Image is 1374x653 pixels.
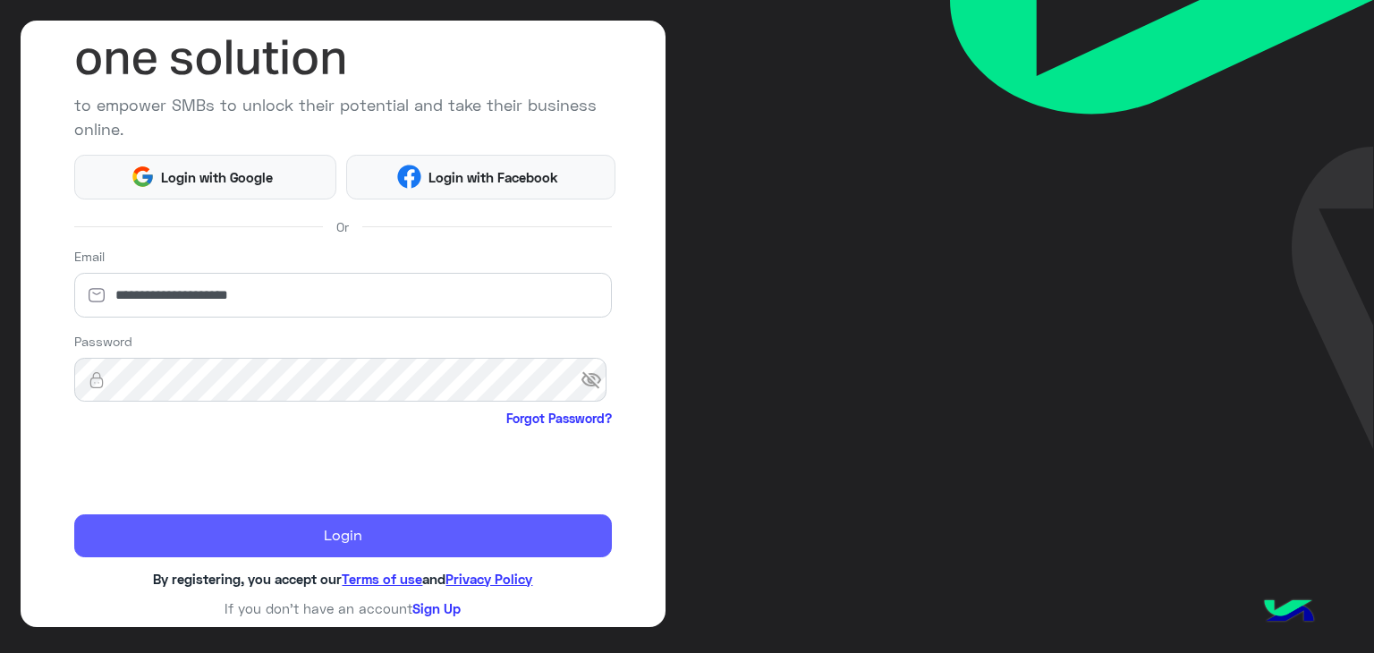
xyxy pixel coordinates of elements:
[74,371,119,389] img: lock
[1258,581,1320,644] img: hulul-logo.png
[131,165,155,189] img: Google
[74,155,336,199] button: Login with Google
[346,155,615,199] button: Login with Facebook
[74,514,613,557] button: Login
[155,167,280,188] span: Login with Google
[581,364,613,396] span: visibility_off
[342,571,422,587] a: Terms of use
[74,247,105,266] label: Email
[506,409,612,428] a: Forgot Password?
[74,332,132,351] label: Password
[74,286,119,304] img: email
[153,571,342,587] span: By registering, you accept our
[74,431,346,501] iframe: reCAPTCHA
[422,571,445,587] span: and
[412,600,461,616] a: Sign Up
[74,600,613,616] h6: If you don’t have an account
[336,217,349,236] span: Or
[421,167,564,188] span: Login with Facebook
[445,571,532,587] a: Privacy Policy
[74,93,613,141] p: to empower SMBs to unlock their potential and take their business online.
[397,165,421,189] img: Facebook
